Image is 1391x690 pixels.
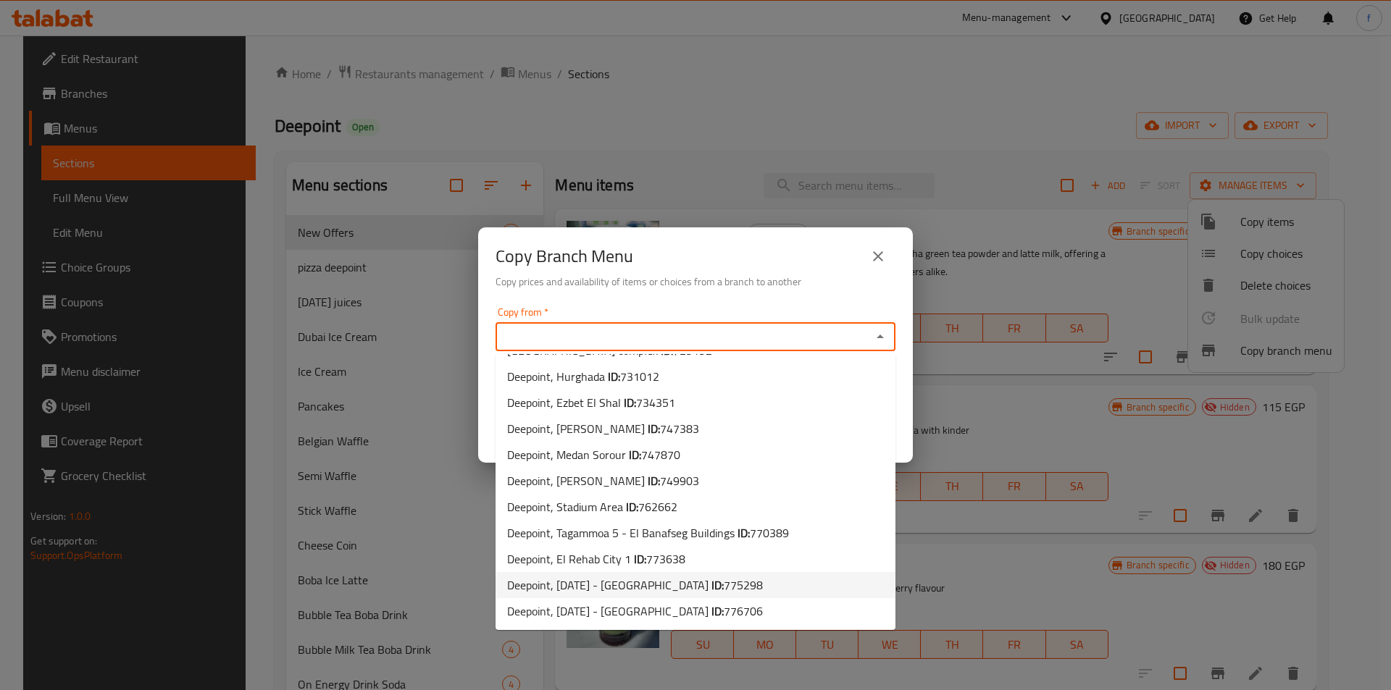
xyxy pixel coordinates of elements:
[646,548,685,570] span: 773638
[724,574,763,596] span: 775298
[648,470,660,492] b: ID:
[496,245,633,268] h2: Copy Branch Menu
[507,368,659,385] span: Deepoint, Hurghada
[507,394,675,411] span: Deepoint, Ezbet El Shal
[608,366,620,387] b: ID:
[620,366,659,387] span: 731012
[711,574,724,596] b: ID:
[507,602,763,620] span: Deepoint, [DATE] - [GEOGRAPHIC_DATA]
[507,324,884,359] span: Deepoint, [PERSON_NAME][GEOGRAPHIC_DATA][PERSON_NAME] inside [GEOGRAPHIC_DATA] complex
[724,600,763,622] span: 776706
[738,522,750,544] b: ID:
[507,498,677,516] span: Deepoint, Stadium Area
[711,600,724,622] b: ID:
[496,274,895,290] h6: Copy prices and availability of items or choices from a branch to another
[626,496,638,518] b: ID:
[507,420,699,437] span: Deepoint, [PERSON_NAME]
[507,524,789,542] span: Deepoint, Tagammoa 5 - El Banafseg Buildings
[507,576,763,594] span: Deepoint, [DATE] - [GEOGRAPHIC_DATA]
[660,470,699,492] span: 749903
[861,239,895,274] button: close
[636,392,675,413] span: 734351
[660,418,699,439] span: 747383
[638,496,677,518] span: 762662
[629,444,641,466] b: ID:
[870,327,890,347] button: Close
[507,472,699,489] span: Deepoint, [PERSON_NAME]
[507,550,685,568] span: Deepoint, El Rehab City 1
[624,392,636,413] b: ID:
[634,548,646,570] b: ID:
[507,446,680,463] span: Deepoint, Medan Sorour
[641,444,680,466] span: 747870
[648,418,660,439] b: ID:
[750,522,789,544] span: 770389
